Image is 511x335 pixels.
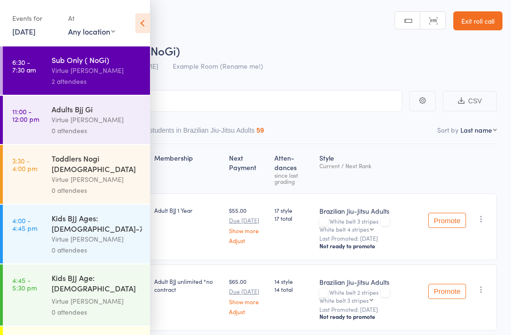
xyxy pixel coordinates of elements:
button: Other students in Brazilian Jiu-Jitsu Adults59 [131,122,264,144]
div: White belt 3 stripes [319,218,421,232]
a: 4:00 -4:45 pmKids BJJ Ages: [DEMOGRAPHIC_DATA]-7yrsVirtue [PERSON_NAME]0 attendees [3,205,150,263]
div: Current / Next Rank [319,163,421,169]
span: 17 style [274,206,312,214]
small: Last Promoted: [DATE] [319,306,421,313]
div: Virtue [PERSON_NAME] [52,296,142,307]
div: Adult BJJ 1 Year [154,206,221,214]
div: Virtue [PERSON_NAME] [52,114,142,125]
div: Not ready to promote [319,313,421,320]
small: Due [DATE] [229,217,267,224]
div: White belt 3 stripes [319,297,369,303]
div: Not ready to promote [319,242,421,250]
a: 6:30 -7:30 amSub Only ( NoGi)Virtue [PERSON_NAME]2 attendees [3,46,150,95]
span: 17 total [274,214,312,222]
div: since last grading [274,172,312,184]
span: 14 style [274,277,312,285]
div: Kids BJJ Age: [DEMOGRAPHIC_DATA] yo [52,272,142,296]
time: 11:00 - 12:00 pm [12,108,39,123]
div: 0 attendees [52,125,142,136]
button: Promote [428,284,466,299]
span: 14 total [274,285,312,293]
div: White belt 4 stripes [319,226,369,232]
time: 4:00 - 4:45 pm [12,217,37,232]
small: Due [DATE] [229,288,267,295]
a: Show more [229,299,267,305]
div: At [68,10,115,26]
small: Last Promoted: [DATE] [319,235,421,242]
div: Adults Bjj Gi [52,104,142,114]
a: 3:30 -4:00 pmToddlers Nogi [DEMOGRAPHIC_DATA]Virtue [PERSON_NAME]0 attendees [3,145,150,204]
div: Sub Only ( NoGi) [52,54,142,65]
time: 3:30 - 4:00 pm [12,157,37,172]
div: Virtue [PERSON_NAME] [52,65,142,76]
div: Adult BJJ unlimited *no contract [154,277,221,293]
div: 0 attendees [52,244,142,255]
div: Last name [460,125,492,135]
div: Virtue [PERSON_NAME] [52,174,142,185]
a: 11:00 -12:00 pmAdults Bjj GiVirtue [PERSON_NAME]0 attendees [3,96,150,144]
a: Show more [229,227,267,234]
div: 59 [256,127,264,134]
div: 0 attendees [52,307,142,317]
a: [DATE] [12,26,35,36]
div: Toddlers Nogi [DEMOGRAPHIC_DATA] [52,153,142,174]
div: Any location [68,26,115,36]
div: Atten­dances [271,148,316,189]
time: 4:45 - 5:30 pm [12,276,37,291]
div: Next Payment [225,148,271,189]
div: 2 attendees [52,76,142,87]
label: Sort by [437,125,458,135]
div: White belt 2 stripes [319,289,421,303]
div: Brazilian Jiu-Jitsu Adults [319,277,421,287]
div: Style [316,148,424,189]
div: $55.00 [229,206,267,244]
a: Exit roll call [453,11,502,30]
div: Events for [12,10,59,26]
div: Kids BJJ Ages: [DEMOGRAPHIC_DATA]-7yrs [52,213,142,234]
a: Adjust [229,237,267,244]
button: CSV [443,91,497,111]
div: Virtue [PERSON_NAME] [52,234,142,244]
button: Promote [428,213,466,228]
input: Search by name [14,90,402,112]
div: Membership [150,148,225,189]
div: $65.00 [229,277,267,315]
div: Brazilian Jiu-Jitsu Adults [319,206,421,216]
span: Example Room (Rename me!) [173,61,263,71]
time: 6:30 - 7:30 am [12,58,36,73]
a: Adjust [229,308,267,315]
a: 4:45 -5:30 pmKids BJJ Age: [DEMOGRAPHIC_DATA] yoVirtue [PERSON_NAME]0 attendees [3,264,150,326]
div: 0 attendees [52,185,142,196]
